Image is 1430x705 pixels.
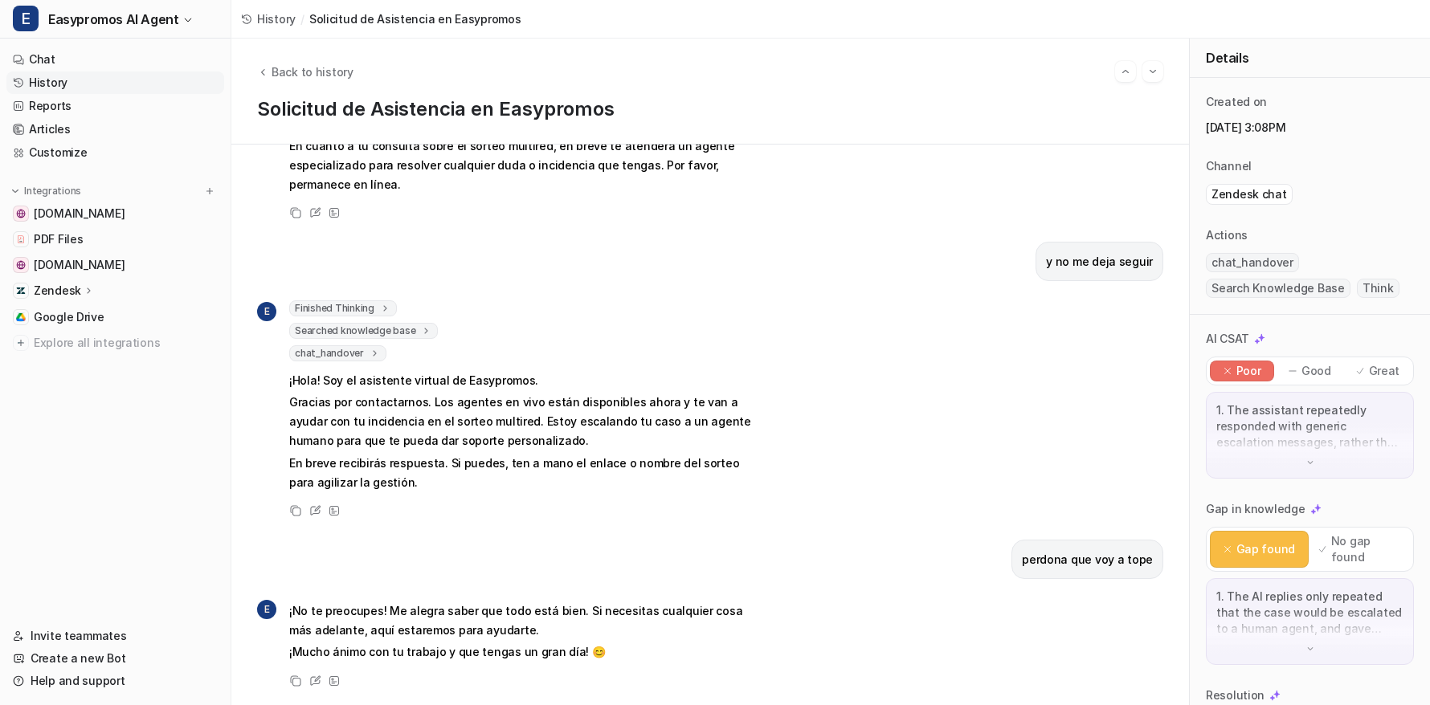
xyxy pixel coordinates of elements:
span: E [13,6,39,31]
p: perdona que voy a tope [1022,550,1153,569]
a: Reports [6,95,224,117]
span: Think [1357,279,1399,298]
img: www.easypromosapp.com [16,260,26,270]
a: Customize [6,141,224,164]
p: Gap in knowledge [1206,501,1305,517]
p: Gap found [1236,541,1295,557]
span: PDF Files [34,231,83,247]
p: Zendesk chat [1211,186,1287,202]
p: Zendesk [34,283,81,299]
span: chat_handover [289,345,386,361]
img: down-arrow [1305,457,1316,468]
p: 1. The AI replies only repeated that the case would be escalated to a human agent, and gave gener... [1216,589,1403,637]
p: Integrations [24,185,81,198]
img: down-arrow [1305,643,1316,654]
a: www.easypromosapp.com[DOMAIN_NAME] [6,254,224,276]
p: ¡No te preocupes! Me alegra saber que todo está bien. Si necesitas cualquier cosa más adelante, a... [289,601,759,640]
p: Poor [1236,363,1261,379]
span: [DOMAIN_NAME] [34,257,125,273]
p: ¡Hola! Soy el asistente virtual de Easypromos. [289,371,759,390]
span: / [300,10,304,27]
p: Great [1369,363,1400,379]
a: Chat [6,48,224,71]
a: Create a new Bot [6,647,224,670]
a: easypromos-apiref.redoc.ly[DOMAIN_NAME] [6,202,224,225]
span: Easypromos AI Agent [48,8,178,31]
a: Google DriveGoogle Drive [6,306,224,328]
a: Explore all integrations [6,332,224,354]
button: Integrations [6,183,86,199]
div: Details [1190,39,1430,78]
span: Finished Thinking [289,300,397,316]
p: Created on [1206,94,1267,110]
img: PDF Files [16,234,26,244]
p: Gracias por contactarnos. Los agentes en vivo están disponibles ahora y te van a ayudar con tu in... [289,393,759,450]
a: History [6,71,224,94]
p: En breve recibirás respuesta. Si puedes, ten a mano el enlace o nombre del sorteo para agilizar l... [289,454,759,492]
span: [DOMAIN_NAME] [34,206,125,222]
span: chat_handover [1206,253,1299,272]
img: Zendesk [16,286,26,295]
img: Previous session [1120,64,1131,79]
a: Help and support [6,670,224,692]
p: y no me deja seguir [1046,252,1153,271]
p: AI CSAT [1206,331,1249,347]
p: ¡Mucho ánimo con tu trabajo y que tengas un gran día! 😊 [289,642,759,662]
img: menu_add.svg [204,185,215,197]
img: expand menu [10,185,21,197]
p: En cuanto a tu consulta sobre el sorteo multired, en breve te atenderá un agente especializado pa... [289,137,759,194]
a: PDF FilesPDF Files [6,228,224,251]
p: No gap found [1331,533,1403,565]
img: Google Drive [16,312,26,322]
a: Invite teammates [6,625,224,647]
p: Good [1301,363,1331,379]
span: Solicitud de Asistencia en Easypromos [309,10,521,27]
span: E [257,600,276,619]
p: Actions [1206,227,1248,243]
img: explore all integrations [13,335,29,351]
h1: Solicitud de Asistencia en Easypromos [257,98,1163,121]
img: Next session [1147,64,1158,79]
img: easypromos-apiref.redoc.ly [16,209,26,218]
p: 1. The assistant repeatedly responded with generic escalation messages, rather than attempting to... [1216,402,1403,450]
span: E [257,302,276,321]
span: Google Drive [34,309,104,325]
span: Back to history [272,63,353,80]
button: Back to history [257,63,353,80]
button: Go to previous session [1115,61,1136,82]
span: Searched knowledge base [289,323,438,339]
p: Resolution [1206,687,1265,703]
a: History [241,10,296,27]
button: Go to next session [1142,61,1163,82]
span: Explore all integrations [34,330,218,356]
p: Channel [1206,158,1252,174]
a: Articles [6,118,224,141]
span: History [257,10,296,27]
span: Search Knowledge Base [1206,279,1350,298]
p: [DATE] 3:08PM [1206,120,1414,136]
